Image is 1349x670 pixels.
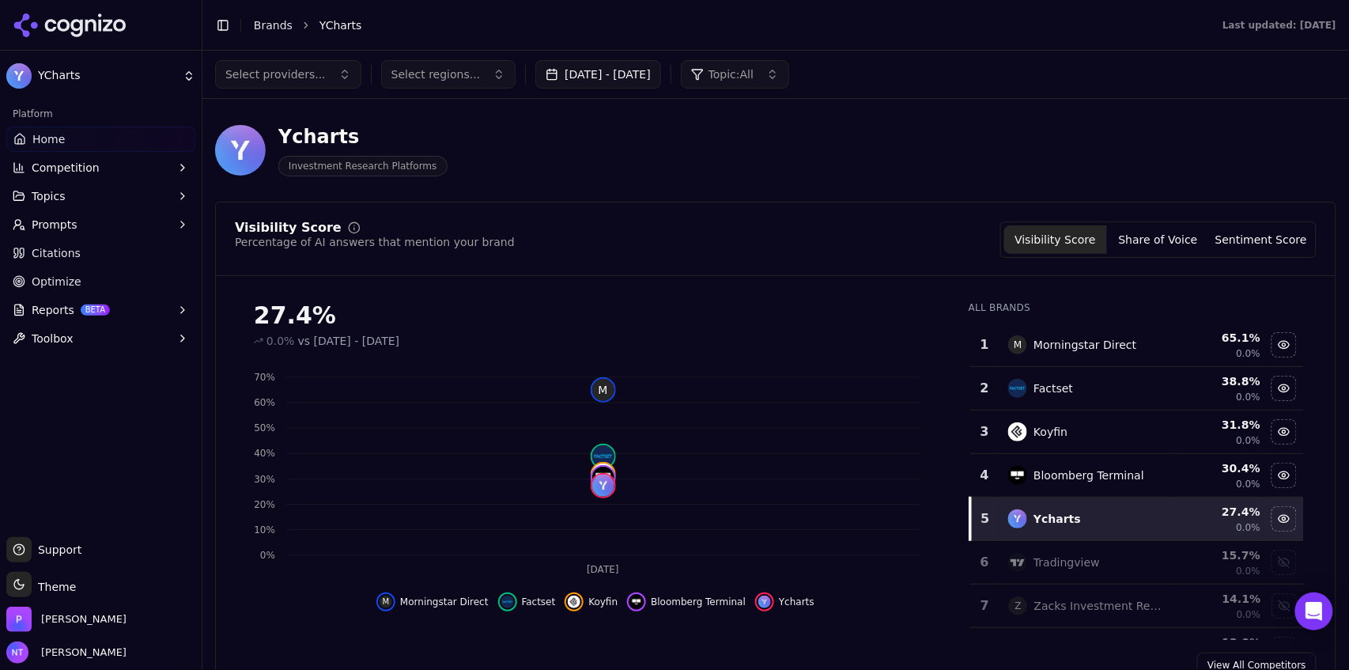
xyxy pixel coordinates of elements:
div: 7 [977,596,992,615]
div: Tradingview [1033,555,1100,570]
span: Prompts [32,217,77,233]
tspan: 20% [254,499,275,510]
button: Show alphasense data [1272,637,1297,662]
div: Visibility Score [235,221,342,234]
div: 31.8 % [1175,417,1260,433]
img: factset [592,445,614,467]
button: Hide factset data [498,592,556,611]
button: Competition [6,155,195,180]
img: koyfin [568,596,580,608]
span: [PERSON_NAME] [35,645,127,660]
span: Competition [32,160,100,176]
span: Select regions... [391,66,481,82]
button: ReportsBETA [6,297,195,323]
span: Select providers... [225,66,326,82]
tspan: 10% [254,524,275,536]
span: YCharts [319,17,362,33]
div: 30.4 % [1175,460,1260,476]
div: 38.8 % [1175,373,1260,389]
span: Topic: All [709,66,754,82]
img: bloomberg terminal [1008,466,1027,485]
tspan: 50% [254,423,275,434]
div: Open Intercom Messenger [1295,592,1333,630]
button: Topics [6,184,195,209]
div: 1 [977,335,992,354]
span: Theme [32,581,76,593]
button: Visibility Score [1004,225,1107,254]
span: 0.0% [1237,565,1261,577]
span: Optimize [32,274,81,290]
button: Hide morningstar direct data [376,592,489,611]
div: Zacks Investment Research [1033,598,1162,614]
span: Ycharts [779,596,814,608]
a: Home [6,127,195,152]
span: Topics [32,188,66,204]
span: Factset [522,596,556,608]
span: YCharts [38,69,176,83]
span: 0.0% [1237,521,1261,534]
span: M [1008,335,1027,354]
div: 15.7 % [1175,547,1260,563]
button: Sentiment Score [1210,225,1313,254]
div: 65.1 % [1175,330,1260,346]
span: Toolbox [32,331,74,346]
span: 0.0% [1237,434,1261,447]
tspan: 30% [254,474,275,485]
img: YCharts [215,125,266,176]
div: Last updated: [DATE] [1222,19,1336,32]
div: 2 [977,379,992,398]
img: ycharts [1008,509,1027,528]
span: Reports [32,302,74,318]
img: ycharts [592,475,614,497]
button: Open user button [6,642,127,664]
button: Hide bloomberg terminal data [627,592,746,611]
button: Share of Voice [1107,225,1210,254]
a: Brands [254,19,293,32]
tspan: 0% [260,550,275,561]
tr: 5ychartsYcharts27.4%0.0%Hide ycharts data [970,498,1304,541]
tr: 1MMorningstar Direct65.1%0.0%Hide morningstar direct data [970,324,1304,367]
button: Hide factset data [1272,376,1297,401]
span: 0.0% [1237,391,1261,403]
button: Prompts [6,212,195,237]
tspan: 40% [254,449,275,460]
span: Morningstar Direct [400,596,489,608]
button: Hide ycharts data [1272,506,1297,532]
img: YCharts [6,63,32,89]
img: factset [1008,379,1027,398]
img: factset [501,596,514,608]
img: Perrill [6,607,32,632]
button: Hide ycharts data [755,592,814,611]
div: 13.0 % [1175,634,1260,650]
span: Citations [32,245,81,261]
div: Bloomberg Terminal [1033,467,1144,483]
div: Platform [6,101,195,127]
span: 0.0% [1237,478,1261,490]
button: Hide koyfin data [1272,419,1297,445]
tr: 7ZZacks Investment Research14.1%0.0%Show zacks investment research data [970,585,1304,628]
button: Show zacks investment research data [1272,593,1297,619]
div: 27.4 % [1175,504,1260,520]
tr: 2factsetFactset38.8%0.0%Hide factset data [970,367,1304,411]
span: Home [32,131,65,147]
div: Percentage of AI answers that mention your brand [235,234,515,250]
button: [DATE] - [DATE] [535,60,661,89]
button: Open organization switcher [6,607,127,632]
span: vs [DATE] - [DATE] [298,333,400,349]
img: bloomberg terminal [630,596,643,608]
tr: 6tradingviewTradingview15.7%0.0%Show tradingview data [970,541,1304,585]
img: ycharts [758,596,771,608]
a: Optimize [6,269,195,294]
span: 0.0% [266,333,295,349]
div: 3 [977,422,992,441]
button: Hide morningstar direct data [1272,332,1297,358]
button: Show tradingview data [1272,550,1297,575]
span: Z [1008,596,1027,615]
tr: 3koyfinKoyfin31.8%0.0%Hide koyfin data [970,411,1304,454]
nav: breadcrumb [254,17,1191,33]
tr: 4bloomberg terminalBloomberg Terminal30.4%0.0%Hide bloomberg terminal data [970,454,1304,498]
span: 0.0% [1237,608,1261,621]
button: Hide koyfin data [565,592,618,611]
span: Koyfin [588,596,618,608]
div: 27.4% [254,301,937,330]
